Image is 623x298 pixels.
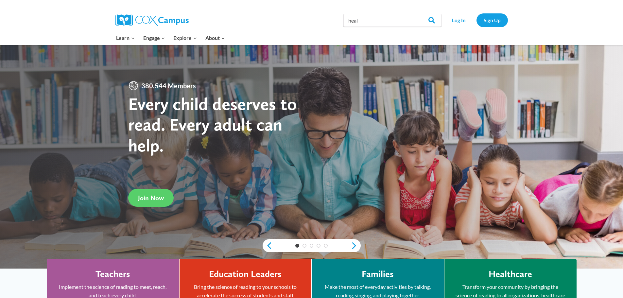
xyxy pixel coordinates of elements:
[317,244,320,248] a: 4
[343,14,441,27] input: Search Cox Campus
[489,269,532,280] h4: Healthcare
[115,14,189,26] img: Cox Campus
[95,269,130,280] h4: Teachers
[295,244,299,248] a: 1
[310,244,314,248] a: 3
[445,13,508,27] nav: Secondary Navigation
[263,239,361,252] div: content slider buttons
[128,93,297,156] strong: Every child deserves to read. Every adult can help.
[112,31,229,45] nav: Primary Navigation
[445,13,473,27] a: Log In
[128,189,174,207] a: Join Now
[116,34,135,42] span: Learn
[138,194,164,202] span: Join Now
[362,269,394,280] h4: Families
[205,34,225,42] span: About
[209,269,282,280] h4: Education Leaders
[303,244,306,248] a: 2
[324,244,328,248] a: 5
[351,242,361,250] a: next
[476,13,508,27] a: Sign Up
[139,80,199,91] span: 380,544 Members
[173,34,197,42] span: Explore
[263,242,272,250] a: previous
[143,34,165,42] span: Engage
